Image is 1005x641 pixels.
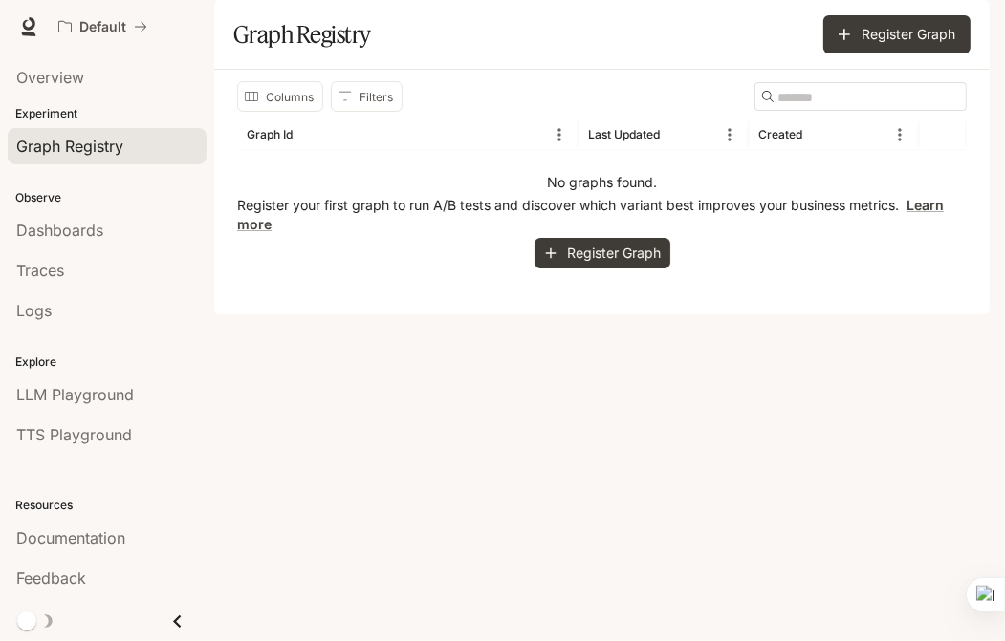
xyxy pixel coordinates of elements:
div: Graph Id [247,127,293,141]
p: Register your first graph to run A/B tests and discover which variant best improves your business... [237,196,967,234]
button: Menu [885,120,914,149]
h1: Graph Registry [233,15,371,53]
a: Learn more [237,197,944,232]
button: Register Graph [823,15,971,53]
p: Default [79,19,126,35]
p: No graphs found. [547,173,657,192]
div: Last Updated [588,127,660,141]
button: Sort [662,120,690,149]
button: Menu [545,120,574,149]
button: Select columns [237,81,323,112]
div: Search [754,82,967,111]
button: All workspaces [50,8,156,46]
button: Sort [295,120,323,149]
button: Menu [715,120,744,149]
button: Show filters [331,81,403,112]
div: Created [758,127,802,141]
button: Sort [804,120,833,149]
button: Register Graph [535,238,670,269]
